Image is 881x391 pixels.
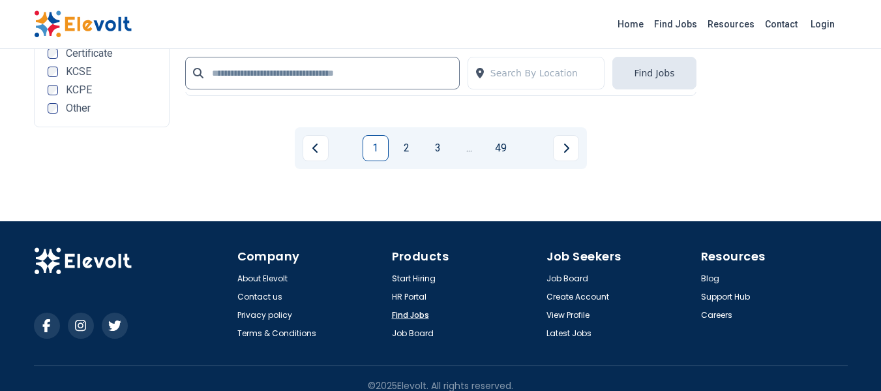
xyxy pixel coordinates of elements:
[66,48,113,59] span: Certificate
[392,310,429,321] a: Find Jobs
[760,14,803,35] a: Contact
[237,310,292,321] a: Privacy policy
[34,10,132,38] img: Elevolt
[488,135,514,161] a: Page 49
[649,14,702,35] a: Find Jobs
[546,310,590,321] a: View Profile
[303,135,579,161] ul: Pagination
[546,292,609,302] a: Create Account
[303,135,329,161] a: Previous page
[546,274,588,284] a: Job Board
[66,67,91,77] span: KCSE
[701,292,750,302] a: Support Hub
[701,310,732,321] a: Careers
[48,67,58,77] input: KCSE
[612,14,649,35] a: Home
[237,274,288,284] a: About Elevolt
[612,57,696,89] button: Find Jobs
[48,85,58,95] input: KCPE
[48,48,58,59] input: Certificate
[392,247,539,266] h4: Products
[816,328,881,391] iframe: Chat Widget
[701,247,848,266] h4: Resources
[392,328,434,339] a: Job Board
[702,14,760,35] a: Resources
[425,135,451,161] a: Page 3
[701,274,719,284] a: Blog
[546,328,591,339] a: Latest Jobs
[546,247,693,266] h4: Job Seekers
[803,11,843,37] a: Login
[456,135,483,161] a: Jump forward
[48,103,58,114] input: Other
[392,274,436,284] a: Start Hiring
[392,292,426,302] a: HR Portal
[237,292,282,302] a: Contact us
[237,247,384,266] h4: Company
[394,135,420,161] a: Page 2
[553,135,579,161] a: Next page
[66,85,92,95] span: KCPE
[363,135,389,161] a: Page 1 is your current page
[34,247,132,275] img: Elevolt
[66,103,91,114] span: Other
[237,328,316,339] a: Terms & Conditions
